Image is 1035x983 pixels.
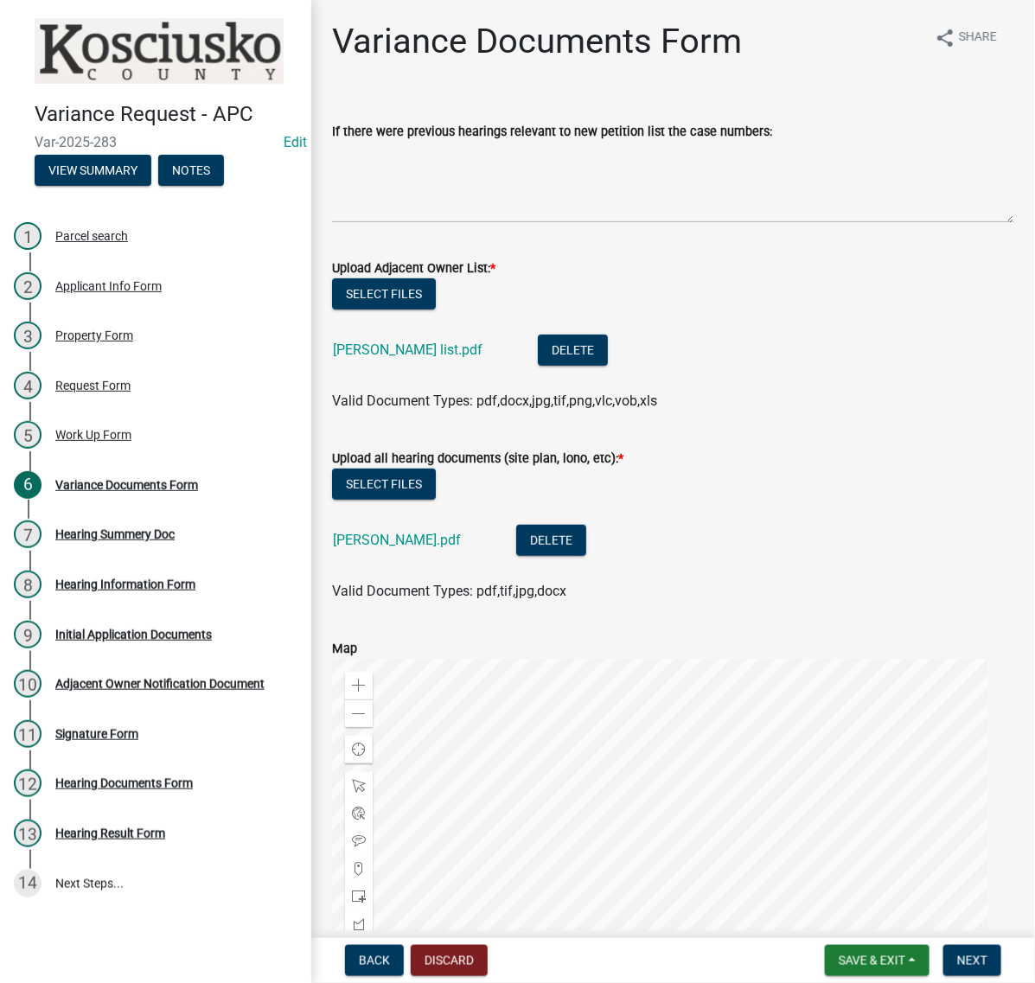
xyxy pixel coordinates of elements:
[825,945,930,976] button: Save & Exit
[35,155,151,186] button: View Summary
[55,578,195,590] div: Hearing Information Form
[959,28,997,48] span: Share
[14,621,42,648] div: 9
[538,335,608,366] button: Delete
[14,520,42,548] div: 7
[55,280,162,292] div: Applicant Info Form
[332,393,657,409] span: Valid Document Types: pdf,docx,jpg,tif,png,vlc,vob,xls
[55,777,193,789] div: Hearing Documents Form
[14,222,42,250] div: 1
[14,870,42,897] div: 14
[332,453,623,465] label: Upload all hearing documents (site plan, lono, etc):
[14,272,42,300] div: 2
[55,329,133,341] div: Property Form
[14,571,42,598] div: 8
[943,945,1001,976] button: Next
[14,421,42,449] div: 5
[333,341,482,358] a: [PERSON_NAME] list.pdf
[333,532,461,548] a: [PERSON_NAME].pdf
[14,670,42,698] div: 10
[345,945,404,976] button: Back
[14,471,42,499] div: 6
[55,479,198,491] div: Variance Documents Form
[284,134,307,150] a: Edit
[332,469,436,500] button: Select files
[14,769,42,797] div: 12
[332,126,772,138] label: If there were previous hearings relevant to new petition list the case numbers:
[35,164,151,178] wm-modal-confirm: Summary
[332,21,742,62] h1: Variance Documents Form
[411,945,488,976] button: Discard
[957,954,987,967] span: Next
[158,155,224,186] button: Notes
[935,28,955,48] i: share
[158,164,224,178] wm-modal-confirm: Notes
[284,134,307,150] wm-modal-confirm: Edit Application Number
[332,643,357,655] label: Map
[55,728,138,740] div: Signature Form
[55,827,165,839] div: Hearing Result Form
[538,343,608,360] wm-modal-confirm: Delete Document
[55,429,131,441] div: Work Up Form
[14,820,42,847] div: 13
[55,230,128,242] div: Parcel search
[345,699,373,727] div: Zoom out
[516,525,586,556] button: Delete
[14,720,42,748] div: 11
[839,954,905,967] span: Save & Exit
[35,18,284,84] img: Kosciusko County, Indiana
[516,533,586,550] wm-modal-confirm: Delete Document
[345,672,373,699] div: Zoom in
[35,102,297,127] h4: Variance Request - APC
[35,134,277,150] span: Var-2025-283
[55,528,175,540] div: Hearing Summery Doc
[55,380,131,392] div: Request Form
[55,629,212,641] div: Initial Application Documents
[921,21,1011,54] button: shareShare
[345,736,373,763] div: Find my location
[14,322,42,349] div: 3
[332,278,436,310] button: Select files
[359,954,390,967] span: Back
[55,678,265,690] div: Adjacent Owner Notification Document
[332,263,495,275] label: Upload Adjacent Owner List:
[14,372,42,399] div: 4
[332,583,566,599] span: Valid Document Types: pdf,tif,jpg,docx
